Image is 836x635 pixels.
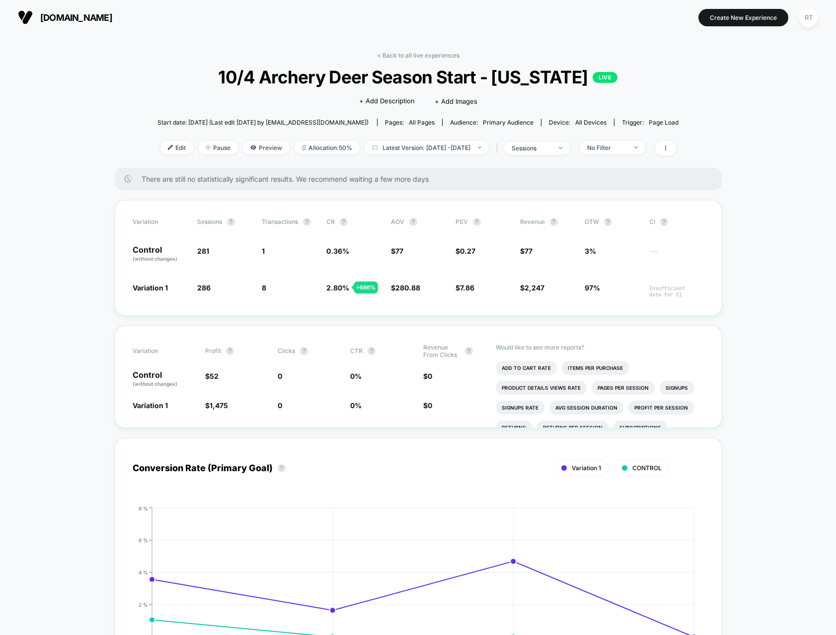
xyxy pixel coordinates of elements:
[262,218,298,225] span: Transactions
[496,401,544,415] li: Signups Rate
[227,218,235,226] button: ?
[18,10,33,25] img: Visually logo
[613,421,667,434] li: Subscriptions
[423,344,460,358] span: Revenue From Clicks
[604,218,612,226] button: ?
[649,248,704,263] span: ---
[465,347,473,355] button: ?
[456,283,474,292] span: $
[409,218,417,226] button: ?
[423,401,432,410] span: $
[350,347,363,354] span: CTR
[562,361,629,375] li: Items Per Purchase
[133,246,187,263] p: Control
[796,7,821,28] button: RT
[295,141,360,154] span: Allocation: 50%
[139,505,148,511] tspan: 8 %
[197,283,211,292] span: 286
[359,96,415,106] span: + Add Description
[550,218,558,226] button: ?
[142,175,702,183] span: There are still no statistically significant results. We recommend waiting a few more days
[326,247,349,255] span: 0.36 %
[302,145,306,150] img: rebalance
[205,372,219,380] span: $
[133,401,168,410] span: Variation 1
[585,283,600,292] span: 97%
[632,464,662,472] span: CONTROL
[435,97,477,105] span: + Add Images
[278,372,282,380] span: 0
[428,401,432,410] span: 0
[133,283,168,292] span: Variation 1
[326,218,335,225] span: CR
[197,218,222,225] span: Sessions
[460,247,475,255] span: 0.27
[483,119,533,126] span: Primary Audience
[278,464,286,472] button: ?
[139,537,148,543] tspan: 6 %
[585,247,596,255] span: 3%
[262,283,266,292] span: 8
[133,218,187,226] span: Variation
[365,141,489,154] span: Latest Version: [DATE] - [DATE]
[15,9,115,25] button: [DOMAIN_NAME]
[512,144,551,152] div: sessions
[197,247,209,255] span: 281
[593,72,617,83] p: LIVE
[456,218,468,225] span: PSV
[473,218,481,226] button: ?
[494,141,504,155] span: |
[496,361,557,375] li: Add To Cart Rate
[395,283,420,292] span: 280.88
[450,119,533,126] div: Audience:
[262,247,265,255] span: 1
[409,119,435,126] span: all pages
[520,283,544,292] span: $
[139,601,148,607] tspan: 2 %
[278,347,295,354] span: Clicks
[649,285,704,298] span: Insufficient data for CI
[205,347,221,354] span: Profit
[585,218,639,226] span: OTW
[541,119,614,126] span: Device:
[210,401,228,410] span: 1,475
[198,141,238,154] span: Pause
[133,371,195,388] p: Control
[592,381,655,395] li: Pages Per Session
[183,67,653,87] span: 10/4 Archery Deer Season Start - [US_STATE]
[157,119,369,126] span: Start date: [DATE] (Last edit [DATE] by [EMAIL_ADDRESS][DOMAIN_NAME])
[698,9,788,26] button: Create New Experience
[340,218,348,226] button: ?
[428,372,432,380] span: 0
[372,145,378,150] img: calendar
[160,141,193,154] span: Edit
[649,218,704,226] span: CI
[456,247,475,255] span: $
[326,283,349,292] span: 2.80 %
[496,344,704,351] p: Would like to see more reports?
[350,372,362,380] span: 0 %
[559,147,562,149] img: end
[210,372,219,380] span: 52
[377,52,459,59] a: < Back to all live experiences
[496,421,532,434] li: Returns
[300,347,308,355] button: ?
[133,381,177,387] span: (without changes)
[243,141,290,154] span: Preview
[587,144,627,151] div: No Filter
[226,347,234,355] button: ?
[168,145,173,150] img: edit
[496,381,587,395] li: Product Details Views Rate
[660,218,668,226] button: ?
[520,247,532,255] span: $
[799,8,818,27] div: RT
[205,401,228,410] span: $
[634,146,638,148] img: end
[206,145,211,150] img: end
[572,464,601,472] span: Variation 1
[525,283,544,292] span: 2,247
[278,401,282,410] span: 0
[525,247,532,255] span: 77
[368,347,376,355] button: ?
[660,381,694,395] li: Signups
